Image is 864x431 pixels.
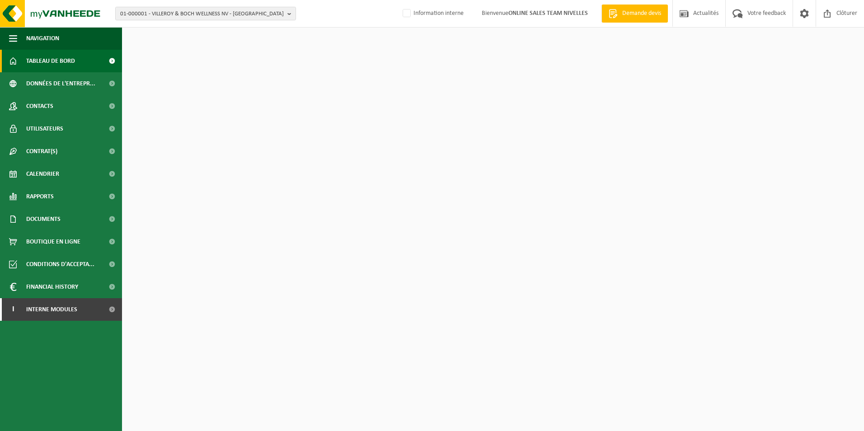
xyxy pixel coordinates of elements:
[115,7,296,20] button: 01-000001 - VILLEROY & BOCH WELLNESS NV - [GEOGRAPHIC_DATA]
[26,50,75,72] span: Tableau de bord
[26,27,59,50] span: Navigation
[508,10,588,17] strong: ONLINE SALES TEAM NIVELLES
[26,95,53,117] span: Contacts
[26,230,80,253] span: Boutique en ligne
[401,7,464,20] label: Information interne
[26,163,59,185] span: Calendrier
[26,72,95,95] span: Données de l'entrepr...
[26,208,61,230] span: Documents
[620,9,663,18] span: Demande devis
[120,7,284,21] span: 01-000001 - VILLEROY & BOCH WELLNESS NV - [GEOGRAPHIC_DATA]
[26,140,57,163] span: Contrat(s)
[601,5,668,23] a: Demande devis
[26,253,94,276] span: Conditions d'accepta...
[26,276,78,298] span: Financial History
[26,117,63,140] span: Utilisateurs
[26,185,54,208] span: Rapports
[26,298,77,321] span: Interne modules
[9,298,17,321] span: I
